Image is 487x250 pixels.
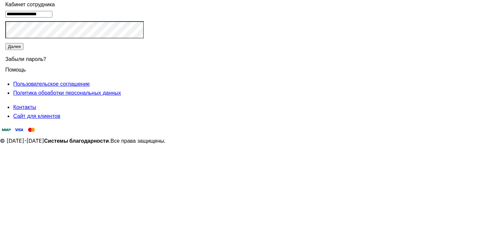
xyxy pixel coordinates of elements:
div: Забыли пароль? [5,51,144,65]
a: Пользовательское соглашение [13,80,90,87]
span: Помощь [5,62,26,73]
button: Далее [5,43,24,50]
a: Политика обработки персональных данных [13,89,121,96]
span: Все права защищены. [111,137,166,144]
a: Сайт для клиентов [13,113,60,119]
strong: Системы благодарности [44,137,109,144]
a: Контакты [13,104,36,110]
